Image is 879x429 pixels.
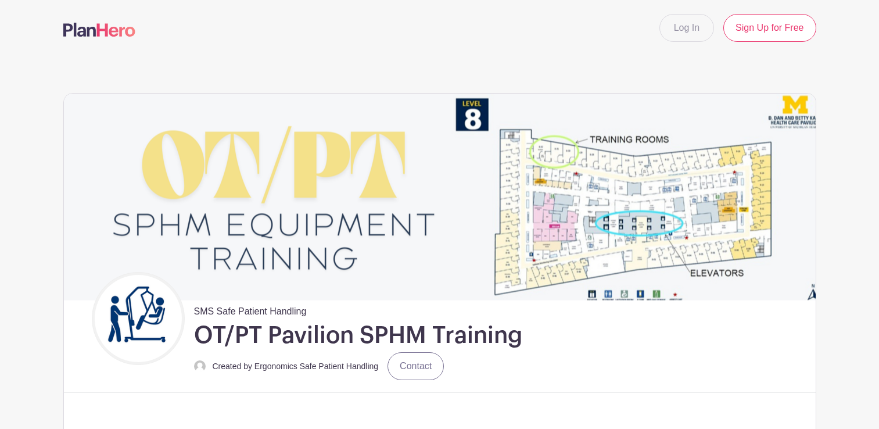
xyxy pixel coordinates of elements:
[63,23,135,37] img: logo-507f7623f17ff9eddc593b1ce0a138ce2505c220e1c5a4e2b4648c50719b7d32.svg
[64,94,816,300] img: event_banner_9671.png
[659,14,714,42] a: Log In
[194,360,206,372] img: default-ce2991bfa6775e67f084385cd625a349d9dcbb7a52a09fb2fda1e96e2d18dcdb.png
[194,321,522,350] h1: OT/PT Pavilion SPHM Training
[95,275,182,362] img: Untitled%20design.png
[388,352,444,380] a: Contact
[213,362,379,371] small: Created by Ergonomics Safe Patient Handling
[194,300,307,319] span: SMS Safe Patient Handling
[723,14,816,42] a: Sign Up for Free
